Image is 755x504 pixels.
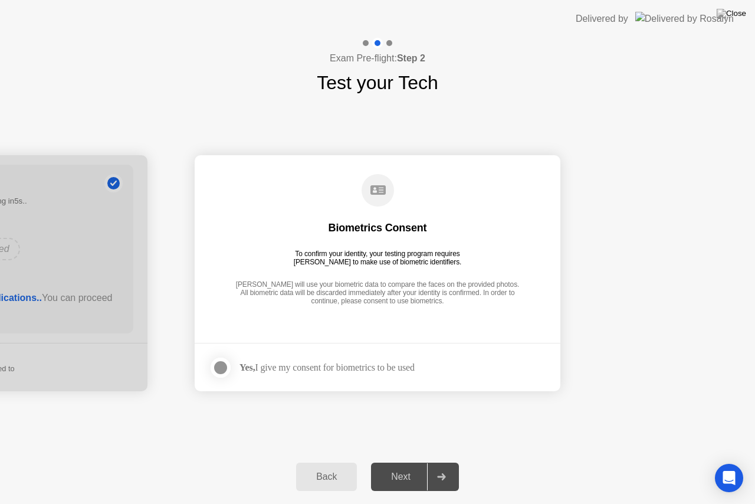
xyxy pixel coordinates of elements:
img: Delivered by Rosalyn [635,12,734,25]
div: I give my consent for biometrics to be used [239,362,415,373]
div: Next [375,472,427,482]
div: Open Intercom Messenger [715,464,743,492]
strong: Yes, [239,362,255,372]
button: Next [371,463,459,491]
img: Close [717,9,746,18]
h1: Test your Tech [317,68,438,97]
div: To confirm your identity, your testing program requires [PERSON_NAME] to make use of biometric id... [289,250,467,266]
div: Biometrics Consent [329,221,427,235]
div: [PERSON_NAME] will use your biometric data to compare the faces on the provided photos. All biome... [232,280,523,307]
b: Step 2 [397,53,425,63]
div: Delivered by [576,12,628,26]
div: Back [300,472,353,482]
button: Back [296,463,357,491]
h4: Exam Pre-flight: [330,51,425,66]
